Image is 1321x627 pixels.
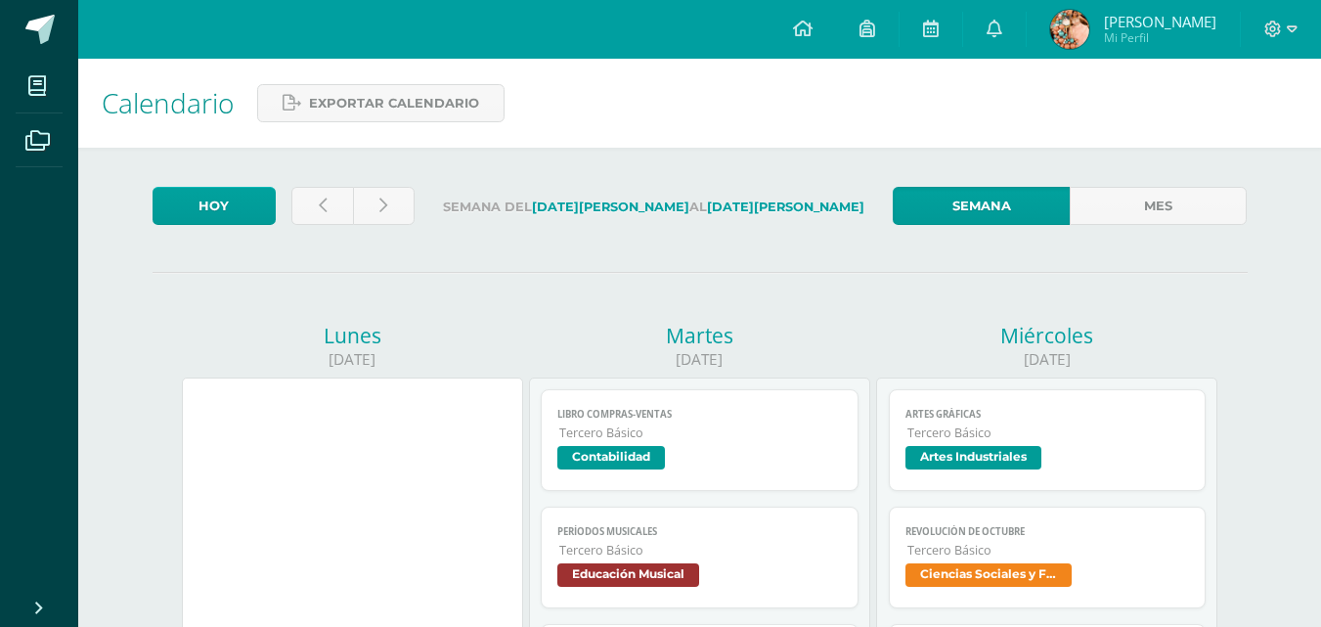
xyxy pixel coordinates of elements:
div: Lunes [182,322,523,349]
span: Artes gráficas [905,408,1190,421]
span: Artes Industriales [905,446,1041,470]
a: Semana [893,187,1070,225]
div: [DATE] [182,349,523,370]
div: [DATE] [876,349,1217,370]
span: Tercero Básico [907,425,1190,441]
a: Artes gráficasTercero BásicoArtes Industriales [889,389,1207,491]
span: Calendario [102,84,234,121]
div: Miércoles [876,322,1217,349]
span: Mi Perfil [1104,29,1216,46]
span: Educación Musical [557,563,699,587]
span: Ciencias Sociales y Formación Ciudadana [905,563,1072,587]
span: Libro Compras-Ventas [557,408,842,421]
span: Contabilidad [557,446,665,470]
a: Exportar calendario [257,84,505,122]
a: Períodos musicalesTercero BásicoEducación Musical [541,507,859,608]
div: Martes [529,322,870,349]
span: [PERSON_NAME] [1104,12,1216,31]
a: Mes [1070,187,1247,225]
a: Hoy [153,187,276,225]
label: Semana del al [430,187,877,227]
span: Tercero Básico [559,425,842,441]
span: Tercero Básico [907,542,1190,559]
span: Exportar calendario [309,85,479,121]
strong: [DATE][PERSON_NAME] [532,200,689,214]
span: Revolución de octubre [905,525,1190,538]
span: Períodos musicales [557,525,842,538]
span: Tercero Básico [559,542,842,559]
a: Revolución de octubreTercero BásicoCiencias Sociales y Formación Ciudadana [889,507,1207,608]
strong: [DATE][PERSON_NAME] [707,200,864,214]
div: [DATE] [529,349,870,370]
img: 4199a6295e3407bfa3dde7bf5fb4fb39.png [1050,10,1089,49]
a: Libro Compras-VentasTercero BásicoContabilidad [541,389,859,491]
